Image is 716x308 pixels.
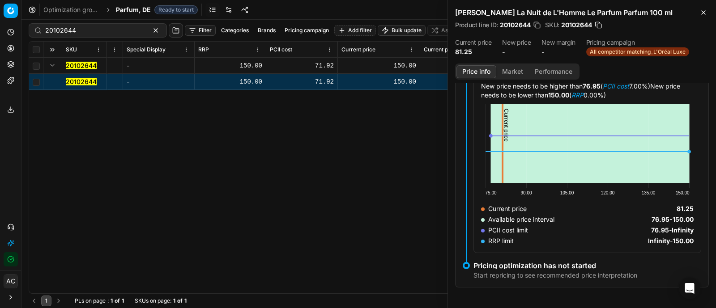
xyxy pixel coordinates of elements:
strong: 81.25 [677,205,694,212]
button: Bulk update [378,25,426,36]
text: 75.00 [486,190,497,195]
div: RRP limit [481,236,514,245]
span: RRP [198,46,209,53]
span: PCII cost [270,46,292,53]
span: Current price [341,46,375,53]
span: Special Display [127,46,166,53]
div: 81.25 [424,77,488,86]
text: Current price [503,109,510,142]
strong: 76.95 [583,82,601,90]
strong: 150.00 [673,215,694,223]
button: Expand all [47,44,58,55]
h2: [PERSON_NAME] La Nuit de L'Homme Le Parfum Parfum 100 ml [455,7,709,18]
td: - [123,74,195,90]
div: Open Intercom Messenger [679,278,700,299]
dd: - [502,47,531,56]
dd: - [541,47,575,56]
span: New price needs to be higher than ( 7.00%) [481,82,650,90]
strong: 1 [184,297,187,304]
div: 150.00 [341,61,416,70]
button: Performance [529,65,578,78]
span: SKU : [545,22,559,28]
text: 150.00 [676,190,690,195]
text: 90.00 [520,190,532,195]
text: 120.00 [601,190,615,195]
button: Price info [456,65,496,78]
em: RRP [571,91,584,99]
strong: of [115,297,120,304]
nav: breadcrumb [43,5,198,14]
mark: 20102644 [66,62,97,69]
div: 150.00 [198,77,262,86]
span: Ready to start [154,5,198,14]
strong: Infinity [672,226,694,234]
button: Go to previous page [29,295,39,306]
span: Product line ID : [455,22,498,28]
span: SKUs on page : [135,297,171,304]
dt: New price [502,39,531,46]
span: Current promo price [424,46,476,53]
a: Optimization groups [43,5,101,14]
button: 1 [41,295,51,306]
div: 81.25 [424,61,488,70]
strong: 1 [122,297,124,304]
strong: 1 [111,297,113,304]
button: Categories [217,25,252,36]
span: 20102644 [500,21,531,30]
span: Parfum, DEReady to start [116,5,198,14]
button: Pricing campaign [281,25,332,36]
span: Parfum, DE [116,5,151,14]
div: PCII cost limit [481,226,528,235]
nav: pagination [29,295,64,306]
dd: 81.25 [455,47,491,56]
text: 105.00 [560,190,574,195]
text: 135.00 [642,190,656,195]
div: 150.00 [341,77,416,86]
em: PCII cost [603,82,629,90]
button: Add filter [334,25,376,36]
button: AC [4,274,18,288]
button: Expand [47,60,58,71]
p: Pricing optimization has not started [473,262,637,269]
button: Brands [254,25,279,36]
div: 150.00 [198,61,262,70]
span: All competitor matching_L'Oréal Luxe [586,47,689,56]
mark: 20102644 [66,78,97,85]
button: Go to next page [53,295,64,306]
button: 20102644 [66,77,97,86]
strong: of [177,297,183,304]
button: Market [496,65,529,78]
strong: 1 [173,297,175,304]
dt: Current price [455,39,491,46]
input: Search by SKU or title [45,26,143,35]
p: Start repricing to see recommended price interpretation [473,271,637,280]
dt: New margin [541,39,575,46]
div: Available price interval [481,215,554,224]
button: 20102644 [66,61,97,70]
div: 71.92 [270,77,334,86]
dt: Pricing campaign [586,39,689,46]
div: - [651,226,694,235]
span: AC [4,274,17,288]
div: Current price [481,204,527,213]
div: - [648,236,694,245]
span: 20102644 [561,21,592,30]
td: - [123,58,195,74]
strong: 76.95 - [652,215,673,223]
div: 71.92 [270,61,334,70]
button: Filter [185,25,216,36]
button: Assign [427,25,462,36]
span: SKU [66,46,77,53]
strong: 150.00 [673,237,694,245]
span: PLs on page [75,297,106,304]
strong: Infinity [648,237,670,245]
strong: 150.00 [548,91,569,99]
strong: 76.95 [651,226,669,234]
div: : [75,297,124,304]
